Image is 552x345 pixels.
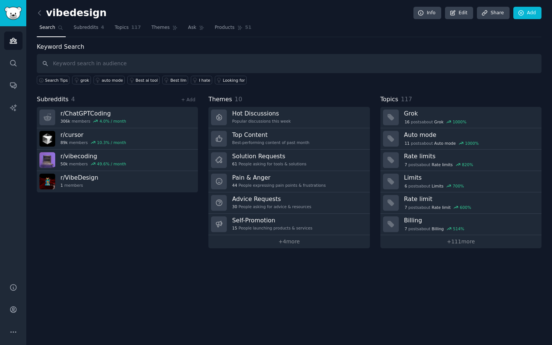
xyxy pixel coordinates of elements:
[215,76,247,84] a: Looking for
[232,152,306,160] h3: Solution Requests
[136,78,158,83] div: Best ai tool
[212,22,254,37] a: Products51
[5,7,22,20] img: GummySearch logo
[199,78,210,83] div: I hate
[208,95,232,104] span: Themes
[232,109,291,117] h3: Hot Discussions
[37,43,84,50] label: Keyword Search
[432,226,444,231] span: Billing
[232,174,326,181] h3: Pain & Anger
[208,128,370,150] a: Top ContentBest-performing content of past month
[208,192,370,214] a: Advice Requests30People asking for advice & resources
[477,7,509,19] a: Share
[186,22,207,37] a: Ask
[94,76,125,84] a: auto mode
[232,225,237,231] span: 15
[404,204,472,211] div: post s about
[37,22,66,37] a: Search
[60,152,126,160] h3: r/ vibecoding
[404,140,480,147] div: post s about
[101,24,104,31] span: 4
[404,118,467,125] div: post s about
[452,119,466,124] div: 1000 %
[453,226,464,231] div: 514 %
[149,22,180,37] a: Themes
[404,131,536,139] h3: Auto mode
[37,76,69,84] button: Search Tips
[37,171,198,192] a: r/VibeDesign1members
[453,183,464,189] div: 700 %
[208,171,370,192] a: Pain & Anger44People expressing pain points & frustrations
[181,97,195,102] a: + Add
[413,7,441,19] a: Info
[102,78,123,83] div: auto mode
[404,183,465,189] div: post s about
[380,214,541,235] a: Billing7postsaboutBilling514%
[60,183,63,188] span: 1
[404,225,465,232] div: post s about
[223,78,245,83] div: Looking for
[39,131,55,147] img: cursor
[37,95,69,104] span: Subreddits
[72,76,91,84] a: grok
[39,152,55,168] img: vibecoding
[513,7,541,19] a: Add
[97,161,126,166] div: 49.6 % / month
[151,24,170,31] span: Themes
[232,183,237,188] span: 44
[380,107,541,128] a: Grok16postsaboutGrok1000%
[380,235,541,248] a: +111more
[432,162,453,167] span: Rate limits
[434,119,443,124] span: Grok
[380,128,541,150] a: Auto mode11postsaboutAuto mode1000%
[60,174,98,181] h3: r/ VibeDesign
[445,7,473,19] a: Edit
[60,109,126,117] h3: r/ ChatGPTCoding
[60,140,126,145] div: members
[71,96,75,103] span: 4
[112,22,143,37] a: Topics117
[60,140,68,145] span: 89k
[170,78,187,83] div: Best llm
[115,24,128,31] span: Topics
[232,161,237,166] span: 61
[162,76,188,84] a: Best llm
[45,78,68,83] span: Search Tips
[380,171,541,192] a: Limits6postsaboutLimits700%
[434,141,456,146] span: Auto mode
[232,140,309,145] div: Best-performing content of past month
[465,141,479,146] div: 1000 %
[232,225,312,231] div: People launching products & services
[37,150,198,171] a: r/vibecoding50kmembers49.6% / month
[232,195,311,203] h3: Advice Requests
[39,24,55,31] span: Search
[74,24,98,31] span: Subreddits
[460,205,471,210] div: 600 %
[60,118,70,124] span: 306k
[404,226,407,231] span: 7
[404,183,407,189] span: 6
[131,24,141,31] span: 117
[232,204,237,209] span: 30
[432,183,444,189] span: Limits
[380,192,541,214] a: Rate limit7postsaboutRate limit600%
[380,150,541,171] a: Rate limits7postsaboutRate limits820%
[232,161,306,166] div: People asking for tools & solutions
[401,96,412,103] span: 117
[232,118,291,124] div: Popular discussions this week
[380,95,398,104] span: Topics
[404,141,409,146] span: 11
[404,205,407,210] span: 7
[97,140,126,145] div: 10.3 % / month
[232,216,312,224] h3: Self-Promotion
[232,183,326,188] div: People expressing pain points & frustrations
[232,131,309,139] h3: Top Content
[100,118,126,124] div: 4.0 % / month
[208,214,370,235] a: Self-Promotion15People launching products & services
[208,150,370,171] a: Solution Requests61People asking for tools & solutions
[127,76,160,84] a: Best ai tool
[404,119,409,124] span: 16
[215,24,235,31] span: Products
[188,24,196,31] span: Ask
[60,131,126,139] h3: r/ cursor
